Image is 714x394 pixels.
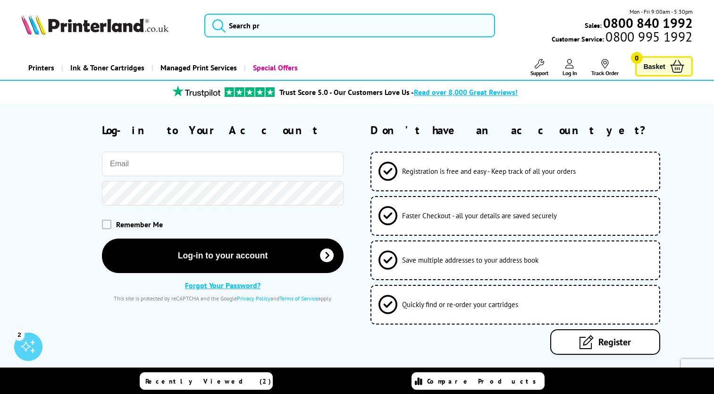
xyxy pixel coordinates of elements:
input: Search pr [204,14,495,37]
div: This site is protected by reCAPTCHA and the Google and apply. [102,295,344,302]
h2: Don't have an account yet? [370,123,693,137]
span: Read over 8,000 Great Reviews! [414,87,518,97]
a: Printerland Logo [21,14,193,37]
span: Sales: [585,21,602,30]
a: Special Offers [244,56,305,80]
span: Support [530,69,548,77]
a: Basket 0 [635,56,693,77]
span: Ink & Toner Cartridges [70,56,144,80]
span: Recently Viewed (2) [145,377,271,385]
h2: Log-in to Your Account [102,123,344,137]
a: Support [530,59,548,77]
a: Trust Score 5.0 - Our Customers Love Us -Read over 8,000 Great Reviews! [279,87,518,97]
div: 2 [14,329,25,340]
input: Email [102,152,344,176]
span: Faster Checkout - all your details are saved securely [402,211,557,220]
a: Forgot Your Password? [185,281,260,290]
span: Register [598,336,631,348]
img: trustpilot rating [225,87,275,97]
a: Ink & Toner Cartridges [61,56,151,80]
a: Register [550,329,660,355]
span: Save multiple addresses to your address book [402,256,538,265]
span: Compare Products [427,377,541,385]
img: Printerland Logo [21,14,168,35]
span: Remember Me [116,220,163,229]
img: trustpilot rating [168,86,225,97]
span: 0800 995 1992 [604,32,692,41]
a: Log In [563,59,577,77]
a: Privacy Policy [237,295,270,302]
span: Customer Service: [552,32,692,43]
span: Quickly find or re-order your cartridges [402,300,518,309]
span: Basket [644,60,665,73]
b: 0800 840 1992 [603,14,693,32]
span: Registration is free and easy - Keep track of all your orders [402,167,576,176]
button: Log-in to your account [102,239,344,273]
a: Compare Products [412,372,545,390]
a: Terms of Service [279,295,318,302]
a: 0800 840 1992 [602,18,693,27]
a: Recently Viewed (2) [140,372,273,390]
span: Log In [563,69,577,77]
a: Printers [21,56,61,80]
a: Managed Print Services [151,56,244,80]
span: Mon - Fri 9:00am - 5:30pm [630,7,693,16]
a: Track Order [591,59,619,77]
span: 0 [631,52,643,64]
